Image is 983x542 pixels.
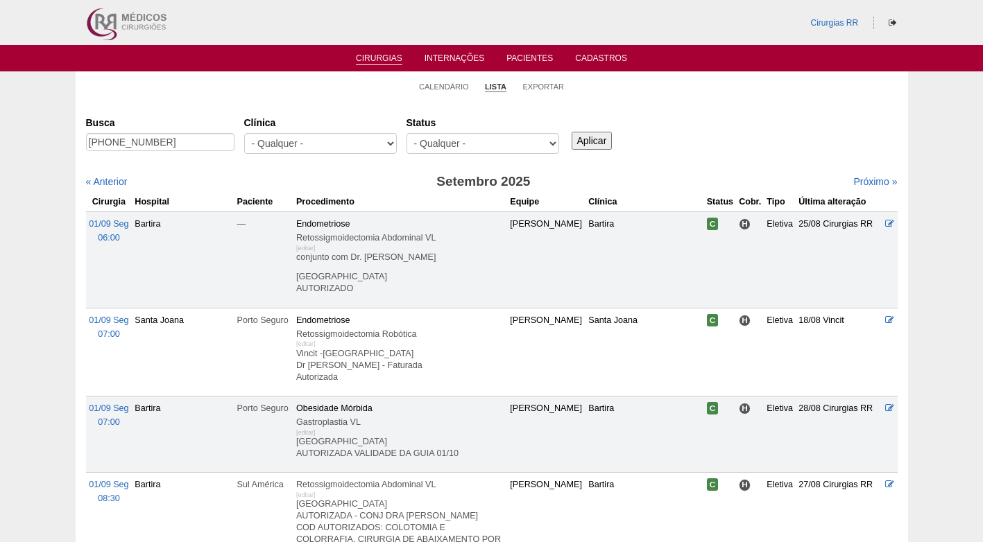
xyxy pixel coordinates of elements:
[89,480,128,503] a: 01/09 Seg 08:30
[293,211,507,308] td: Endometriose
[485,82,506,92] a: Lista
[296,271,504,295] p: [GEOGRAPHIC_DATA] AUTORIZADO
[296,327,504,341] div: Retossigmoidectomia Robótica
[572,132,613,150] input: Aplicar
[244,116,397,130] label: Clínica
[739,218,751,230] span: Hospital
[89,480,128,489] span: 01/09 Seg
[885,219,894,229] a: Editar
[853,176,897,187] a: Próximo »
[234,192,293,212] th: Paciente
[296,241,316,255] div: [editar]
[707,402,719,414] span: Confirmada
[98,233,120,243] span: 06:00
[889,19,896,27] i: Sair
[89,315,128,339] a: 01/09 Seg 07:00
[296,337,316,351] div: [editar]
[86,192,133,212] th: Cirurgia
[89,219,128,243] a: 01/09 Seg 06:00
[296,348,504,383] p: Vincit -[GEOGRAPHIC_DATA] Dr [PERSON_NAME] - Faturada Autorizada
[296,252,504,263] p: conjunto com Dr. [PERSON_NAME]
[796,308,882,396] td: 18/08 Vincit
[764,396,796,472] td: Eletiva
[293,396,507,472] td: Obesidade Mórbida
[89,219,128,229] span: 01/09 Seg
[764,308,796,396] td: Eletiva
[98,329,120,339] span: 07:00
[293,308,507,396] td: Endometriose
[707,478,719,491] span: Confirmada
[132,192,234,212] th: Hospital
[739,479,751,491] span: Hospital
[885,403,894,413] a: Editar
[407,116,559,130] label: Status
[296,436,504,460] p: [GEOGRAPHIC_DATA] AUTORIZADA VALIDADE DA GUIA 01/10
[507,308,585,396] td: [PERSON_NAME]
[296,478,504,491] div: Retossigmoidectomia Abdominal VL
[296,488,316,502] div: [editar]
[280,172,686,192] h3: Setembro 2025
[237,478,291,491] div: Sul América
[707,314,719,326] span: Confirmada
[507,192,585,212] th: Equipe
[506,53,553,67] a: Pacientes
[89,403,128,413] span: 01/09 Seg
[507,396,585,472] td: [PERSON_NAME]
[810,18,858,28] a: Cirurgias RR
[736,192,764,212] th: Cobr.
[575,53,627,67] a: Cadastros
[796,192,882,212] th: Última alteração
[237,217,291,231] div: —
[98,417,120,427] span: 07:00
[237,401,291,415] div: Porto Seguro
[585,211,703,308] td: Bartira
[796,396,882,472] td: 28/08 Cirurgias RR
[356,53,402,65] a: Cirurgias
[764,211,796,308] td: Eletiva
[89,403,128,427] a: 01/09 Seg 07:00
[707,218,719,230] span: Confirmada
[585,308,703,396] td: Santa Joana
[86,116,234,130] label: Busca
[885,480,894,489] a: Editar
[89,315,128,325] span: 01/09 Seg
[796,211,882,308] td: 25/08 Cirurgias RR
[86,133,234,151] input: Digite os termos que você deseja procurar.
[132,211,234,308] td: Bartira
[739,403,751,414] span: Hospital
[739,315,751,326] span: Hospital
[293,192,507,212] th: Procedimento
[764,192,796,212] th: Tipo
[885,315,894,325] a: Editar
[237,313,291,327] div: Porto Seguro
[522,82,564,91] a: Exportar
[296,231,504,245] div: Retossigmoidectomia Abdominal VL
[296,426,316,439] div: [editar]
[419,82,469,91] a: Calendário
[296,415,504,429] div: Gastroplastia VL
[585,192,703,212] th: Clínica
[507,211,585,308] td: [PERSON_NAME]
[132,308,234,396] td: Santa Joana
[704,192,737,212] th: Status
[86,176,128,187] a: « Anterior
[585,396,703,472] td: Bartira
[98,493,120,503] span: 08:30
[132,396,234,472] td: Bartira
[425,53,485,67] a: Internações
